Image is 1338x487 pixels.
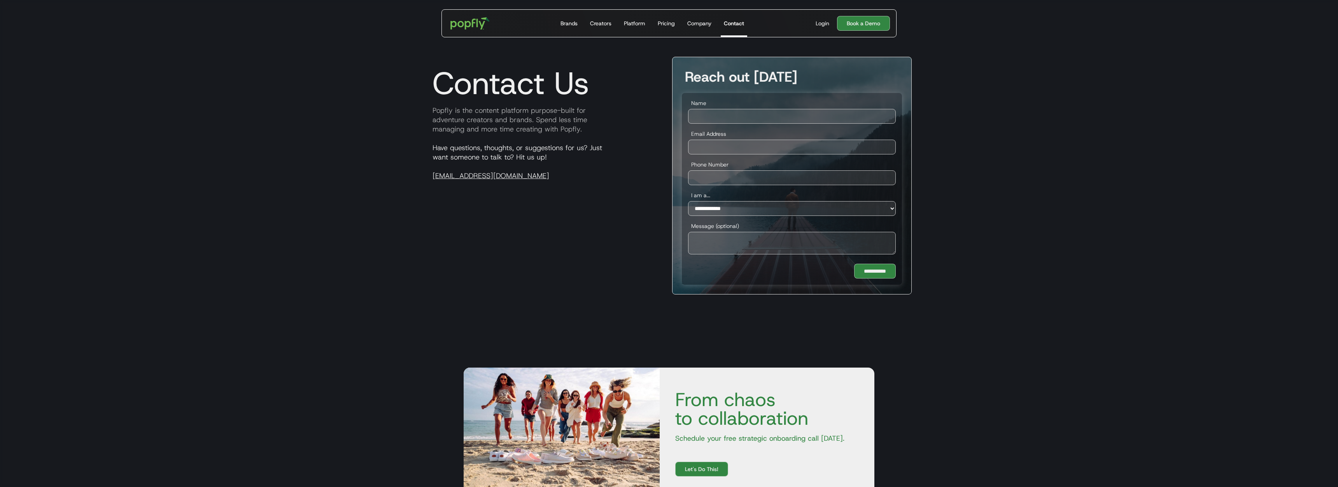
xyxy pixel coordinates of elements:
a: Login [813,19,832,27]
label: Email Address [688,130,896,138]
a: Let's Do This! [675,462,728,476]
p: Have questions, thoughts, or suggestions for us? Just want someone to talk to? Hit us up! [426,143,666,180]
label: Name [688,99,896,107]
a: Creators [587,10,615,37]
a: Company [684,10,715,37]
a: Brands [557,10,581,37]
h4: From chaos to collaboration [669,390,865,427]
a: Book a Demo [837,16,890,31]
label: I am a... [688,191,896,199]
strong: Reach out [DATE] [685,67,797,86]
h1: Contact Us [426,65,589,102]
div: Brands [560,19,578,27]
div: Pricing [658,19,675,27]
a: home [445,12,495,35]
p: Schedule your free strategic onboarding call [DATE]. [669,434,865,443]
label: Phone Number [688,161,896,168]
a: [EMAIL_ADDRESS][DOMAIN_NAME] [433,171,549,180]
a: Pricing [655,10,678,37]
label: Message (optional) [688,222,896,230]
a: Contact [721,10,747,37]
p: Popfly is the content platform purpose-built for adventure creators and brands. Spend less time m... [426,106,666,134]
div: Company [687,19,711,27]
div: Creators [590,19,611,27]
div: Contact [724,19,744,27]
div: Login [816,19,829,27]
a: Platform [621,10,648,37]
div: Platform [624,19,645,27]
form: Demo Conversion Touchpoint [682,93,902,285]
